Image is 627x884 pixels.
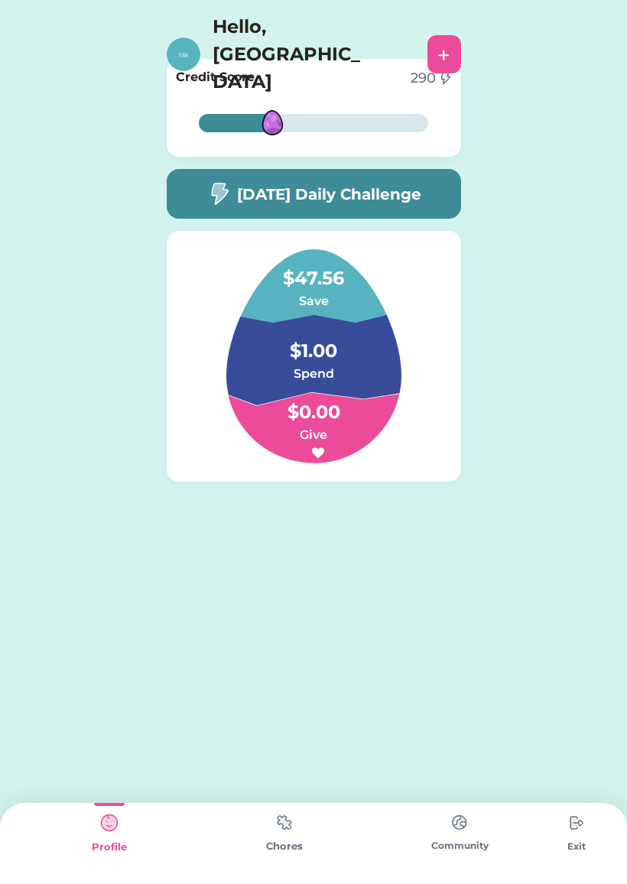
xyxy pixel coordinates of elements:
[269,808,300,837] img: type%3Dchores%2C%20state%3Ddefault.svg
[237,249,390,292] h4: $47.56
[248,98,297,148] img: MFN-Dragon-Purple-Egg.svg
[21,840,197,855] div: Profile
[561,808,592,838] img: type%3Dchores%2C%20state%3Ddefault.svg
[237,322,390,365] h4: $1.00
[237,292,390,310] h6: Save
[237,383,390,426] h4: $0.00
[190,249,438,463] img: Group%201.svg
[206,182,231,206] img: image-flash-1--flash-power-connect-charge-electricity-lightning.svg
[444,808,475,837] img: type%3Dchores%2C%20state%3Ddefault.svg
[237,183,421,206] h5: [DATE] Daily Challenge
[197,839,372,854] div: Chores
[202,114,425,132] div: 34%
[372,839,547,853] div: Community
[547,840,606,853] div: Exit
[237,426,390,444] h6: Give
[437,43,450,66] div: +
[213,13,365,96] h4: Hello, [GEOGRAPHIC_DATA]
[237,365,390,383] h6: Spend
[94,808,125,838] img: type%3Dkids%2C%20state%3Dselected.svg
